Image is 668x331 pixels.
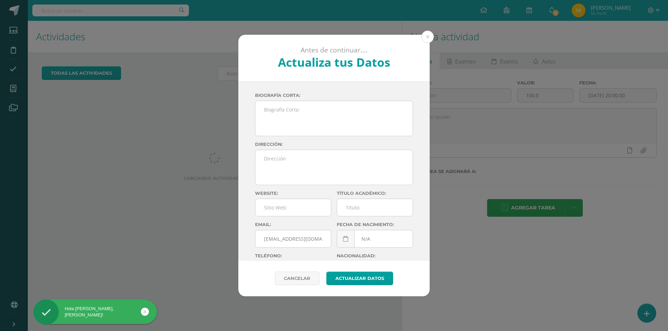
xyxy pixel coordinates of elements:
label: Título académico: [337,191,413,196]
input: Fecha de Nacimiento: [337,230,413,247]
label: Fecha de nacimiento: [337,222,413,227]
label: Teléfono: [255,253,331,258]
p: Antes de continuar.... [257,46,411,55]
label: Website: [255,191,331,196]
label: Email: [255,222,331,227]
label: Nacionalidad: [337,253,413,258]
h2: Actualiza tus Datos [257,54,411,70]
button: Actualizar datos [326,272,393,285]
input: Sitio Web: [255,199,331,216]
div: Hola [PERSON_NAME], [PERSON_NAME]! [33,306,157,318]
label: Dirección: [255,142,413,147]
a: Cancelar [275,272,319,285]
input: Titulo: [337,199,413,216]
input: Correo Electronico: [255,230,331,247]
label: Biografía corta: [255,93,413,98]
